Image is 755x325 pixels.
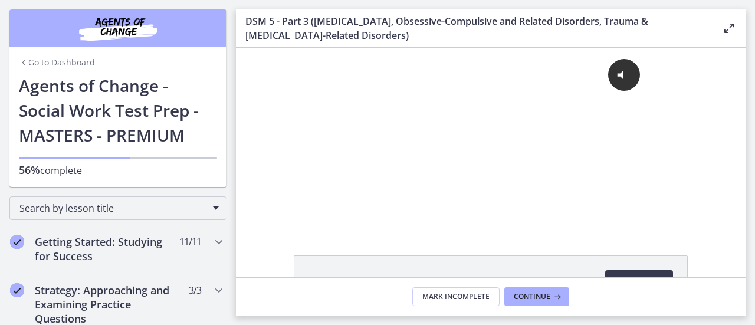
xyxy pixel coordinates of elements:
[189,283,201,297] span: 3 / 3
[615,275,664,289] span: Download
[179,235,201,249] span: 11 / 11
[422,292,490,301] span: Mark Incomplete
[19,73,217,147] h1: Agents of Change - Social Work Test Prep - MASTERS - PREMIUM
[10,283,24,297] i: Completed
[9,196,226,220] div: Search by lesson title
[504,287,569,306] button: Continue
[236,48,746,228] iframe: Video Lesson
[605,270,673,294] a: Download
[10,235,24,249] i: Completed
[47,14,189,42] img: Agents of Change
[308,275,424,289] span: 5-DSM5-[MEDICAL_DATA]
[245,14,703,42] h3: DSM 5 - Part 3 ([MEDICAL_DATA], Obsessive-Compulsive and Related Disorders, Trauma & [MEDICAL_DAT...
[19,163,217,178] p: complete
[514,292,550,301] span: Continue
[19,202,207,215] span: Search by lesson title
[19,57,95,68] a: Go to Dashboard
[412,287,500,306] button: Mark Incomplete
[35,235,179,263] h2: Getting Started: Studying for Success
[19,163,40,177] span: 56%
